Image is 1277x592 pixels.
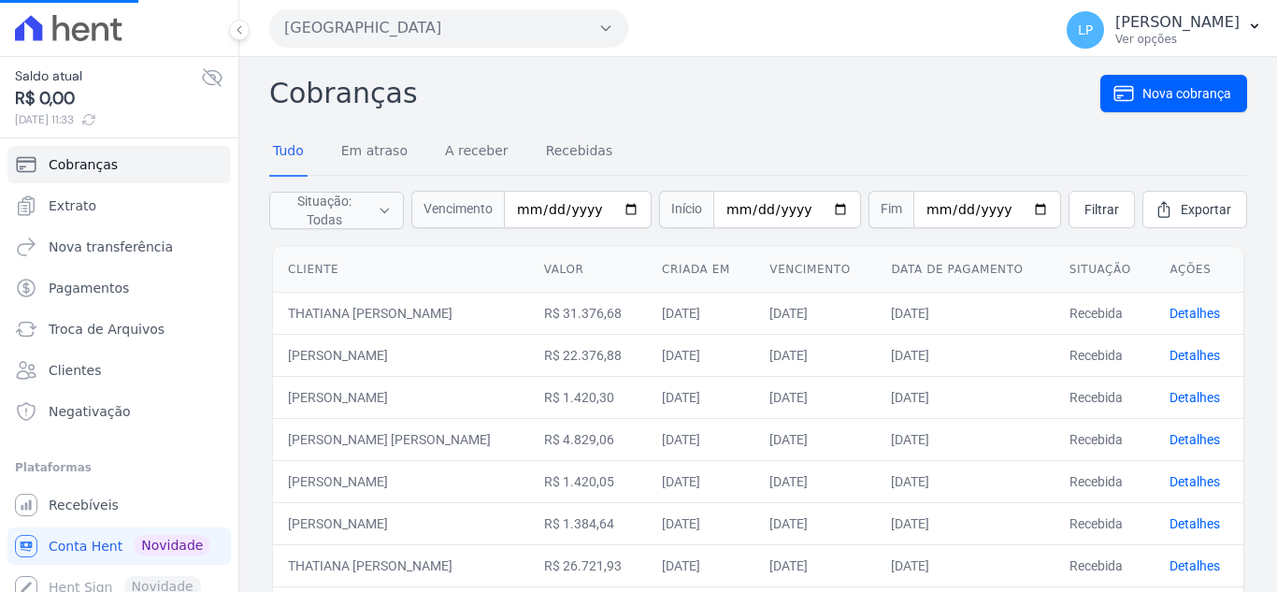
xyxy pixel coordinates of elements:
a: Detalhes [1169,558,1220,573]
a: Detalhes [1169,306,1220,321]
td: [DATE] [876,460,1054,502]
td: [DATE] [754,418,876,460]
td: [DATE] [754,502,876,544]
button: [GEOGRAPHIC_DATA] [269,9,628,47]
h2: Cobranças [269,72,1100,114]
td: [DATE] [754,460,876,502]
span: Negativação [49,402,131,421]
button: Situação: Todas [269,192,404,229]
td: Recebida [1055,376,1155,418]
th: Cliente [273,247,529,293]
a: Em atraso [337,128,411,177]
a: Pagamentos [7,269,231,307]
span: Nova transferência [49,238,173,256]
a: Nova transferência [7,228,231,266]
td: R$ 26.721,93 [529,544,647,586]
p: [PERSON_NAME] [1115,13,1240,32]
span: Nova cobrança [1142,84,1231,103]
a: Extrato [7,187,231,224]
th: Criada em [647,247,754,293]
span: Vencimento [411,191,504,228]
td: [DATE] [876,292,1054,334]
td: Recebida [1055,502,1155,544]
span: Extrato [49,196,96,215]
span: Início [659,191,713,228]
td: R$ 22.376,88 [529,334,647,376]
a: Cobranças [7,146,231,183]
td: R$ 1.384,64 [529,502,647,544]
th: Situação [1055,247,1155,293]
td: R$ 31.376,68 [529,292,647,334]
span: Clientes [49,361,101,380]
td: [DATE] [647,292,754,334]
td: [DATE] [647,418,754,460]
td: [PERSON_NAME] [PERSON_NAME] [273,418,529,460]
a: Troca de Arquivos [7,310,231,348]
td: R$ 4.829,06 [529,418,647,460]
th: Ações [1155,247,1243,293]
span: Conta Hent [49,537,122,556]
button: LP [PERSON_NAME] Ver opções [1052,4,1277,56]
td: [PERSON_NAME] [273,460,529,502]
td: [DATE] [876,502,1054,544]
span: Cobranças [49,155,118,174]
td: [DATE] [647,376,754,418]
td: [DATE] [754,376,876,418]
span: [DATE] 11:33 [15,111,201,128]
a: Nova cobrança [1100,75,1247,112]
td: [DATE] [876,376,1054,418]
span: LP [1078,23,1093,36]
td: [DATE] [754,544,876,586]
td: Recebida [1055,292,1155,334]
td: [DATE] [754,334,876,376]
span: Pagamentos [49,279,129,297]
div: Plataformas [15,456,223,479]
td: THATIANA [PERSON_NAME] [273,544,529,586]
a: Filtrar [1069,191,1135,228]
span: R$ 0,00 [15,86,201,111]
td: R$ 1.420,30 [529,376,647,418]
a: Exportar [1142,191,1247,228]
span: Recebíveis [49,496,119,514]
a: Recebíveis [7,486,231,524]
th: Data de pagamento [876,247,1054,293]
td: [DATE] [754,292,876,334]
span: Exportar [1181,200,1231,219]
td: Recebida [1055,334,1155,376]
td: Recebida [1055,544,1155,586]
td: R$ 1.420,05 [529,460,647,502]
td: [DATE] [647,544,754,586]
span: Fim [868,191,913,228]
a: Detalhes [1169,348,1220,363]
a: Clientes [7,352,231,389]
a: A receber [441,128,512,177]
td: [PERSON_NAME] [273,376,529,418]
td: Recebida [1055,460,1155,502]
a: Conta Hent Novidade [7,527,231,565]
th: Valor [529,247,647,293]
td: [DATE] [647,334,754,376]
td: [DATE] [876,544,1054,586]
th: Vencimento [754,247,876,293]
td: [DATE] [876,334,1054,376]
span: Filtrar [1084,200,1119,219]
p: Ver opções [1115,32,1240,47]
span: Troca de Arquivos [49,320,165,339]
a: Detalhes [1169,390,1220,405]
span: Novidade [134,535,210,556]
span: Saldo atual [15,66,201,86]
a: Detalhes [1169,432,1220,447]
a: Negativação [7,393,231,430]
td: [DATE] [647,502,754,544]
a: Tudo [269,128,308,177]
td: [PERSON_NAME] [273,334,529,376]
td: [DATE] [647,460,754,502]
a: Detalhes [1169,516,1220,531]
a: Recebidas [542,128,617,177]
td: [PERSON_NAME] [273,502,529,544]
td: Recebida [1055,418,1155,460]
span: Situação: Todas [281,192,366,229]
td: THATIANA [PERSON_NAME] [273,292,529,334]
td: [DATE] [876,418,1054,460]
a: Detalhes [1169,474,1220,489]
